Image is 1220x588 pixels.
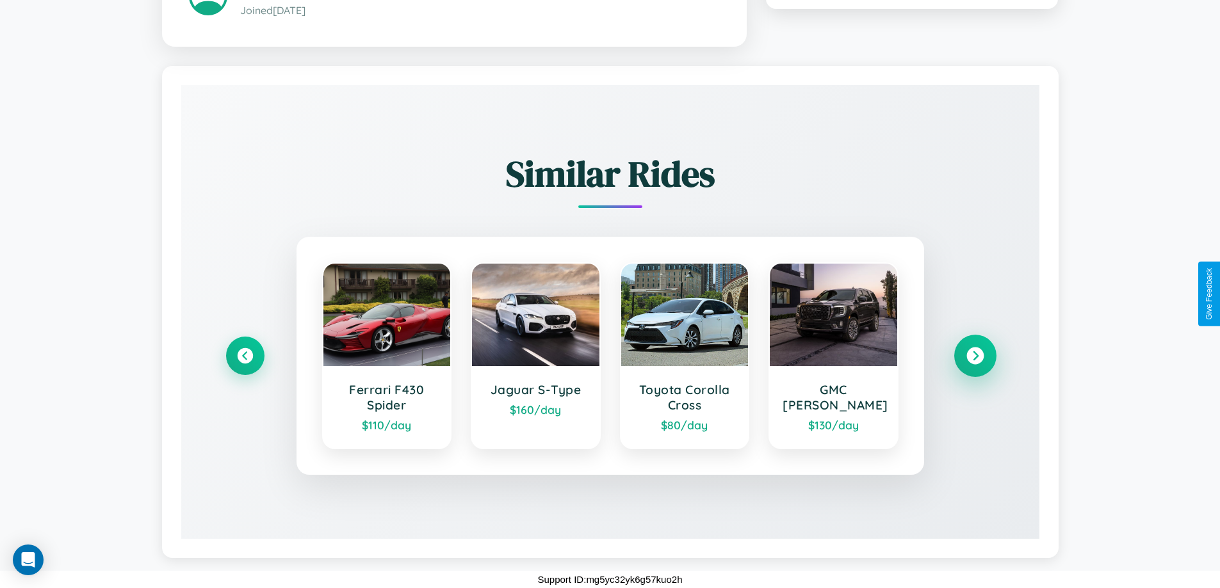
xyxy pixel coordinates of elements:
a: Toyota Corolla Cross$80/day [620,262,750,449]
h3: Jaguar S-Type [485,382,587,397]
h2: Similar Rides [226,149,995,198]
div: $ 130 /day [783,418,884,432]
div: Open Intercom Messenger [13,544,44,575]
h3: Ferrari F430 Spider [336,382,438,413]
h3: Toyota Corolla Cross [634,382,736,413]
div: $ 80 /day [634,418,736,432]
p: Support ID: mg5yc32yk6g57kuo2h [538,571,683,588]
a: Jaguar S-Type$160/day [471,262,601,449]
h3: GMC [PERSON_NAME] [783,382,884,413]
a: GMC [PERSON_NAME]$130/day [769,262,899,449]
div: $ 160 /day [485,402,587,417]
a: Ferrari F430 Spider$110/day [322,262,452,449]
div: $ 110 /day [336,418,438,432]
div: Give Feedback [1205,268,1214,320]
p: Joined [DATE] [240,1,720,20]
